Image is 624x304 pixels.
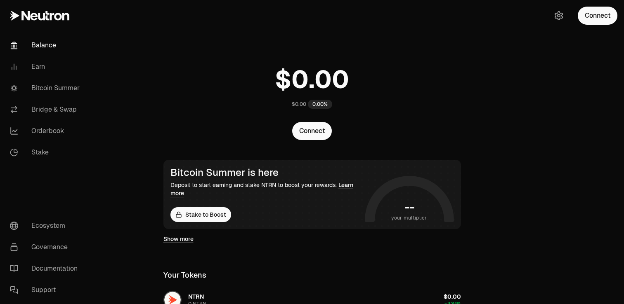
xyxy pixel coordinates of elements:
div: $0.00 [292,101,306,108]
div: Bitcoin Summer is here [170,167,362,178]
a: Balance [3,35,89,56]
div: Deposit to start earning and stake NTRN to boost your rewards. [170,181,362,197]
a: Bridge & Swap [3,99,89,120]
a: Earn [3,56,89,77]
span: your multiplier [391,214,427,222]
a: Support [3,279,89,301]
a: Bitcoin Summer [3,77,89,99]
button: Connect [578,7,617,25]
button: Connect [292,122,332,140]
a: Documentation [3,258,89,279]
div: 0.00% [308,100,332,109]
a: Governance [3,236,89,258]
a: Show more [163,235,194,243]
h1: -- [404,201,414,214]
a: Stake to Boost [170,207,231,222]
div: Your Tokens [163,269,206,281]
a: Stake [3,142,89,163]
a: Ecosystem [3,215,89,236]
a: Orderbook [3,120,89,142]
